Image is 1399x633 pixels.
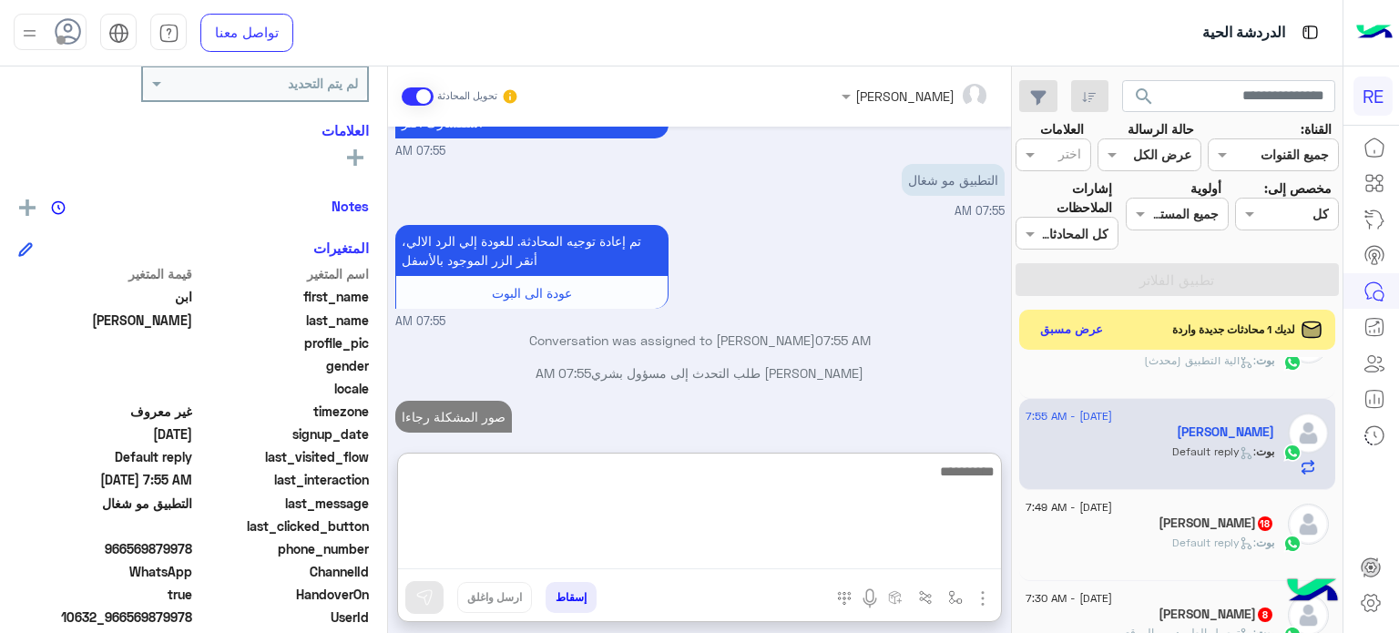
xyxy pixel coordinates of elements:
[196,562,370,581] span: ChannelId
[1299,21,1322,44] img: tab
[1128,119,1194,138] label: حالة الرسالة
[1256,444,1274,458] span: بوت
[837,591,852,606] img: make a call
[19,199,36,216] img: add
[1026,590,1112,607] span: [DATE] - 7:30 AM
[18,516,192,536] span: null
[18,122,369,138] h6: العلامات
[18,562,192,581] span: 2
[888,590,903,605] img: create order
[1283,353,1302,372] img: WhatsApp
[941,582,971,612] button: select flow
[1159,516,1274,531] h5: محمد الشهري
[332,198,369,214] h6: Notes
[395,363,1005,383] p: [PERSON_NAME] طلب التحدث إلى مسؤول بشري
[18,356,192,375] span: null
[196,470,370,489] span: last_interaction
[196,607,370,627] span: UserId
[881,582,911,612] button: create order
[948,590,963,605] img: select flow
[1026,408,1112,424] span: [DATE] - 7:55 AM
[18,311,192,330] span: قاسم
[1301,119,1332,138] label: القناة:
[1256,353,1274,367] span: بوت
[18,585,192,604] span: true
[158,23,179,44] img: tab
[1016,179,1112,218] label: إشارات الملاحظات
[1177,424,1274,440] h5: ابن قاسم
[1026,499,1112,516] span: [DATE] - 7:49 AM
[18,402,192,421] span: غير معروف
[196,494,370,513] span: last_message
[18,470,192,489] span: 2025-08-12T04:55:34.756Z
[18,494,192,513] span: التطبيق مو شغال
[1190,179,1221,198] label: أولوية
[395,225,669,276] p: 12/8/2025, 7:55 AM
[1133,86,1155,107] span: search
[815,332,871,348] span: 07:55 AM
[437,89,497,104] small: تحويل المحادثة
[395,331,1005,350] p: Conversation was assigned to [PERSON_NAME]
[196,539,370,558] span: phone_number
[395,143,445,160] span: 07:55 AM
[1356,14,1393,52] img: Logo
[18,379,192,398] span: null
[1144,353,1256,367] span: : آلية التطبيق (محدث)
[108,23,129,44] img: tab
[196,287,370,306] span: first_name
[972,587,994,609] img: send attachment
[415,588,434,607] img: send message
[18,539,192,558] span: 966569879978
[196,333,370,352] span: profile_pic
[1258,607,1272,622] span: 8
[1172,322,1295,338] span: لديك 1 محادثات جديدة واردة
[1172,536,1256,549] span: : Default reply
[1033,317,1111,343] button: عرض مسبق
[150,14,187,52] a: tab
[1258,516,1272,531] span: 18
[1256,536,1274,549] span: بوت
[18,607,192,627] span: 10632_966569879978
[1159,607,1274,622] h5: Esraa Afandi
[1202,21,1285,46] p: الدردشة الحية
[196,424,370,444] span: signup_date
[457,582,532,613] button: ارسل واغلق
[1040,119,1084,138] label: العلامات
[1353,77,1393,116] div: RE
[196,356,370,375] span: gender
[395,313,445,331] span: 07:55 AM
[536,365,591,381] span: 07:55 AM
[1283,535,1302,553] img: WhatsApp
[196,264,370,283] span: اسم المتغير
[18,264,192,283] span: قيمة المتغير
[196,585,370,604] span: HandoverOn
[902,164,1005,196] p: 12/8/2025, 7:55 AM
[18,424,192,444] span: 2025-08-12T04:55:17.028Z
[196,402,370,421] span: timezone
[1016,263,1339,296] button: تطبيق الفلاتر
[1283,444,1302,462] img: WhatsApp
[1264,179,1332,198] label: مخصص إلى:
[1122,80,1167,119] button: search
[18,22,41,45] img: profile
[1281,560,1344,624] img: hulul-logo.png
[51,200,66,215] img: notes
[18,287,192,306] span: ابن
[918,590,933,605] img: Trigger scenario
[492,285,572,301] span: عودة الى البوت
[313,240,369,256] h6: المتغيرات
[546,582,597,613] button: إسقاط
[911,582,941,612] button: Trigger scenario
[955,204,1005,218] span: 07:55 AM
[196,516,370,536] span: last_clicked_button
[1288,504,1329,545] img: defaultAdmin.png
[196,447,370,466] span: last_visited_flow
[196,379,370,398] span: locale
[1058,144,1084,168] div: اختر
[859,587,881,609] img: send voice note
[196,311,370,330] span: last_name
[18,447,192,466] span: Default reply
[395,401,512,433] p: 12/8/2025, 10:16 AM
[200,14,293,52] a: تواصل معنا
[1288,413,1329,454] img: defaultAdmin.png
